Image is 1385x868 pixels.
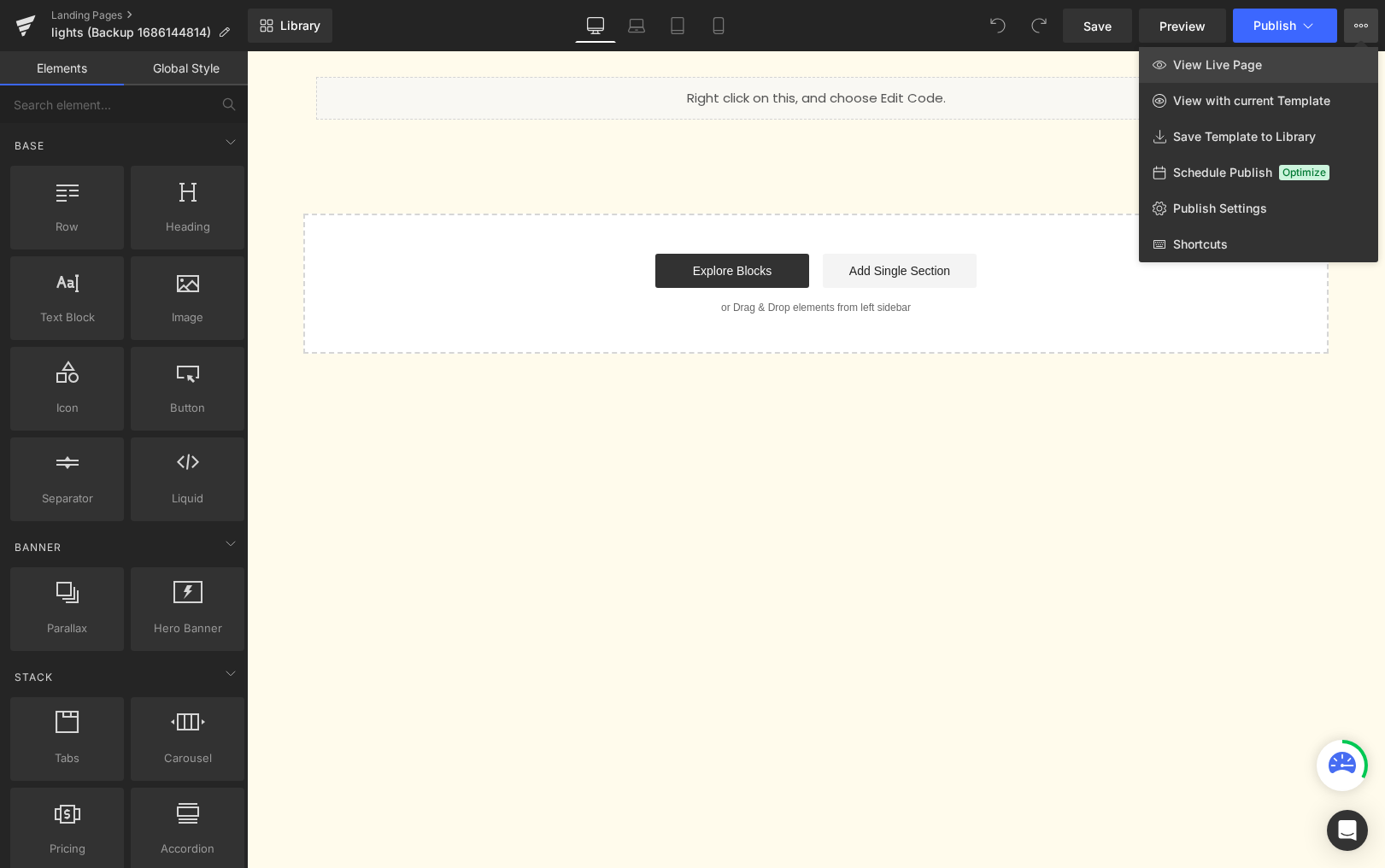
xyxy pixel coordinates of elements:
span: Publish [1253,19,1296,32]
button: Undo [981,9,1015,43]
span: Text Block [15,308,119,326]
span: Save [1083,17,1112,35]
span: Carousel [136,749,239,767]
span: Accordion [136,840,239,858]
button: View Live PageView with current TemplateSave Template to LibrarySchedule PublishOptimizePublish S... [1344,9,1378,43]
span: Banner [13,539,63,555]
span: Image [136,308,239,326]
a: Landing Pages [51,9,248,22]
span: Preview [1159,17,1206,35]
span: Save Template to Library [1173,129,1316,144]
span: View Live Page [1173,57,1262,73]
span: View with current Template [1173,93,1330,108]
span: Hero Banner [136,619,239,637]
div: Open Intercom Messenger [1327,810,1368,851]
a: Desktop [575,9,616,43]
a: Mobile [698,9,739,43]
span: Separator [15,490,119,507]
a: Explore Blocks [408,202,562,237]
span: Shortcuts [1173,237,1228,252]
a: Add Single Section [576,202,730,237]
span: Base [13,138,46,154]
span: Heading [136,218,239,236]
a: New Library [248,9,332,43]
span: Optimize [1279,165,1329,180]
a: Global Style [124,51,248,85]
span: Schedule Publish [1173,165,1272,180]
span: Pricing [15,840,119,858]
button: Redo [1022,9,1056,43]
span: Icon [15,399,119,417]
a: Preview [1139,9,1226,43]
span: lights (Backup 1686144814) [51,26,211,39]
a: Tablet [657,9,698,43]
button: Publish [1233,9,1337,43]
span: Liquid [136,490,239,507]
span: Publish Settings [1173,201,1267,216]
span: Tabs [15,749,119,767]
p: or Drag & Drop elements from left sidebar [84,250,1054,262]
span: Row [15,218,119,236]
a: Laptop [616,9,657,43]
span: Stack [13,669,55,685]
span: Button [136,399,239,417]
span: Library [280,18,320,33]
span: Parallax [15,619,119,637]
